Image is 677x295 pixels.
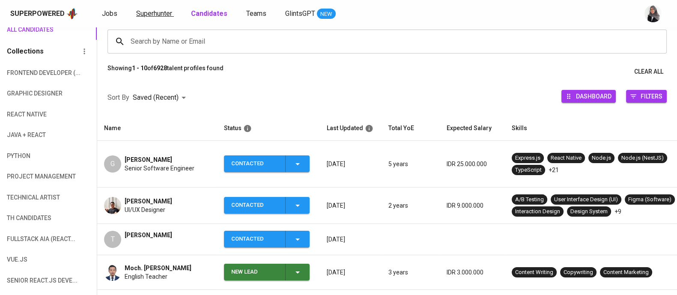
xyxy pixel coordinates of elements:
[327,201,375,210] p: [DATE]
[447,160,498,168] p: IDR 25.000.000
[133,92,179,103] p: Saved (Recent)
[382,116,440,141] th: Total YoE
[191,9,229,19] a: Candidates
[285,9,315,18] span: GlintsGPT
[66,7,78,20] img: app logo
[7,171,52,182] span: Project Management
[634,66,663,77] span: Clear All
[447,201,498,210] p: IDR 9.000.000
[614,207,621,216] p: +9
[551,154,582,162] div: React Native
[7,192,52,203] span: technical artist
[231,264,278,280] div: New Lead
[641,90,662,102] span: Filters
[317,10,336,18] span: NEW
[104,155,121,173] div: G
[644,5,662,22] img: sinta.windasari@glints.com
[125,264,191,272] span: Moch. [PERSON_NAME]
[603,268,649,277] div: Content Marketing
[7,109,52,120] span: React Native
[246,9,268,19] a: Teams
[107,64,224,80] p: Showing of talent profiles found
[133,90,189,106] div: Saved (Recent)
[125,206,165,214] span: UI/UX Designer
[320,116,382,141] th: Last Updated
[626,90,667,103] button: Filters
[327,160,375,168] p: [DATE]
[231,155,278,172] div: Contacted
[10,7,78,20] a: Superpoweredapp logo
[125,231,172,239] span: [PERSON_NAME]
[104,231,121,248] div: T
[7,45,44,57] h6: Collections
[515,268,553,277] div: Content Writing
[7,24,52,35] span: All Candidates
[125,272,167,281] span: English Teacher
[231,231,278,247] div: Contacted
[125,164,194,173] span: Senior Software Engineer
[7,88,52,99] span: Graphic Designer
[7,275,52,286] span: Senior React.Js deve...
[7,130,52,140] span: Java + React
[628,196,671,204] div: Figma (Software)
[285,9,336,19] a: GlintsGPT NEW
[447,268,498,277] p: IDR 3.000.000
[136,9,174,19] a: Superhunter
[224,231,310,247] button: Contacted
[554,196,618,204] div: User Interface Design (UI)
[515,166,542,174] div: TypeScript
[631,64,667,80] button: Clear All
[10,9,65,19] div: Superpowered
[327,235,375,244] p: [DATE]
[104,197,121,214] img: b471e875614bc1a325939a6cd5619475.jpg
[224,264,310,280] button: New Lead
[191,9,227,18] b: Candidates
[570,208,608,216] div: Design System
[7,213,52,223] span: TH candidates
[246,9,266,18] span: Teams
[440,116,505,141] th: Expected Salary
[132,65,147,72] b: 1 - 10
[224,155,310,172] button: Contacted
[104,264,121,281] img: 434f7ee1ab76eeff93a388b6d1443b6a.jpg
[107,92,129,103] p: Sort By
[621,154,664,162] div: Node.js (NestJS)
[515,196,544,204] div: A/B Testing
[388,201,433,210] p: 2 years
[97,116,217,141] th: Name
[217,116,320,141] th: Status
[7,234,52,244] span: Fullstack AIA (React...
[592,154,611,162] div: Node.js
[549,166,559,174] p: +21
[7,254,52,265] span: Vue.Js
[327,268,375,277] p: [DATE]
[153,65,167,72] b: 6928
[136,9,172,18] span: Superhunter
[564,268,593,277] div: Copywriting
[102,9,117,18] span: Jobs
[125,155,172,164] span: [PERSON_NAME]
[102,9,119,19] a: Jobs
[224,197,310,214] button: Contacted
[7,151,52,161] span: python
[388,160,433,168] p: 5 years
[7,68,52,78] span: Frontend Developer (...
[561,90,616,103] button: Dashboard
[388,268,433,277] p: 3 years
[231,197,278,214] div: Contacted
[576,90,611,102] span: Dashboard
[125,197,172,206] span: [PERSON_NAME]
[515,208,560,216] div: Interaction Design
[515,154,540,162] div: Express.js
